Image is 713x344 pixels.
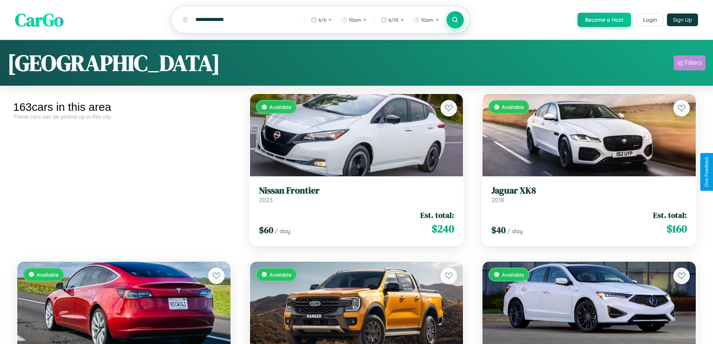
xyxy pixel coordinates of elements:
button: Login [637,13,663,27]
span: CarGo [15,7,64,32]
span: 2023 [259,196,272,204]
span: Available [502,271,524,278]
span: / day [507,227,523,235]
button: Filters [674,55,706,70]
h3: Jaguar XK8 [491,185,687,196]
span: $ 160 [667,221,687,236]
span: Available [269,104,292,110]
span: Available [502,104,524,110]
button: Become a Host [578,13,631,27]
span: Available [37,271,59,278]
span: $ 40 [491,224,506,236]
span: Est. total: [420,210,454,220]
span: Est. total: [653,210,687,220]
span: 10am [349,17,361,23]
span: $ 240 [432,221,454,236]
button: 6/10 [377,14,408,26]
a: Jaguar XK82018 [491,185,687,204]
button: 10am [338,14,371,26]
h3: Nissan Frontier [259,185,454,196]
button: 6/6 [307,14,336,26]
div: Filters [685,59,702,67]
span: Available [269,271,292,278]
span: 6 / 6 [319,17,326,23]
span: / day [275,227,290,235]
span: 2018 [491,196,504,204]
div: Give Feedback [704,157,709,187]
button: 10am [410,14,443,26]
div: 163 cars in this area [13,101,235,113]
a: Nissan Frontier2023 [259,185,454,204]
button: Sign Up [667,13,698,26]
span: $ 60 [259,224,273,236]
div: These cars can be picked up in this city. [13,113,235,120]
span: 10am [421,17,433,23]
h1: [GEOGRAPHIC_DATA] [7,48,220,78]
span: 6 / 10 [389,17,399,23]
